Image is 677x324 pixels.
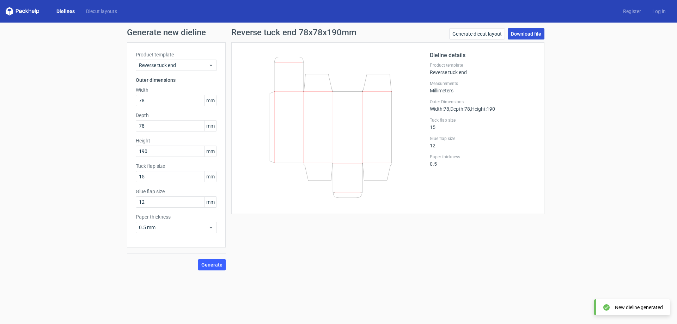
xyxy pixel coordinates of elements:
div: 12 [430,136,536,148]
label: Depth [136,112,217,119]
div: New dieline generated [615,304,663,311]
span: , Depth : 78 [449,106,470,112]
div: Millimeters [430,81,536,93]
div: 15 [430,117,536,130]
button: Generate [198,259,226,270]
label: Glue flap size [430,136,536,141]
a: Generate diecut layout [449,28,505,39]
a: Download file [508,28,544,39]
a: Log in [647,8,671,15]
h1: Generate new dieline [127,28,550,37]
label: Outer Dimensions [430,99,536,105]
label: Product template [136,51,217,58]
div: Reverse tuck end [430,62,536,75]
label: Height [136,137,217,144]
label: Glue flap size [136,188,217,195]
a: Register [617,8,647,15]
label: Tuck flap size [136,163,217,170]
span: Reverse tuck end [139,62,208,69]
span: mm [204,95,216,106]
label: Product template [430,62,536,68]
span: mm [204,121,216,131]
h3: Outer dimensions [136,77,217,84]
a: Dielines [51,8,80,15]
a: Diecut layouts [80,8,123,15]
h2: Dieline details [430,51,536,60]
label: Paper thickness [430,154,536,160]
span: mm [204,146,216,157]
span: Width : 78 [430,106,449,112]
label: Tuck flap size [430,117,536,123]
h1: Reverse tuck end 78x78x190mm [231,28,356,37]
label: Paper thickness [136,213,217,220]
span: , Height : 190 [470,106,495,112]
span: mm [204,171,216,182]
div: 0.5 [430,154,536,167]
span: Generate [201,262,222,267]
span: 0.5 mm [139,224,208,231]
label: Measurements [430,81,536,86]
span: mm [204,197,216,207]
label: Width [136,86,217,93]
